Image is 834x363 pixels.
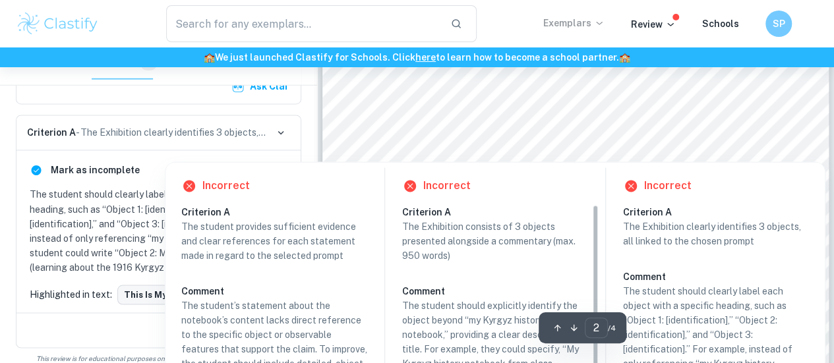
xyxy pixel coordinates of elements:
[3,50,831,65] h6: We just launched Clastify for Schools. Click to learn how to become a school partner.
[204,52,215,63] span: 🏫
[30,287,112,301] p: Highlighted in text:
[384,108,756,118] span: This is my Kyrgyz history notebook. For the past few lessons, we have been learning about
[181,204,378,219] h6: Criterion A
[402,219,588,262] p: The Exhibition consists of 3 objects presented alongside a commentary (max. 950 words)
[231,80,245,93] img: clai.svg
[384,121,762,131] span: the Soviet Union and the lives of people during that period under the totalitarian regime. The
[623,219,809,248] p: The Exhibition clearly identifies 3 objects, all linked to the chosen prompt
[765,11,792,37] button: SP
[166,5,440,42] input: Search for any exemplars...
[181,219,367,262] p: The student provides sufficient evidence and clear references for each statement made in regard t...
[481,81,669,91] span: History notebook. Photographed by author
[117,285,193,304] button: This is my Ky...
[608,322,616,334] span: / 4
[30,187,293,274] p: The student should clearly label each object with a specific heading, such as “Object 1: [identif...
[16,11,100,37] img: Clastify logo
[51,163,140,177] h6: Mark as incomplete
[415,52,436,63] a: here
[202,178,250,194] h6: Incorrect
[423,178,471,194] h6: Incorrect
[229,74,293,98] button: Ask Clai
[623,204,819,219] h6: Criterion A
[27,127,76,138] span: Criterion A
[644,178,692,194] h6: Incorrect
[631,17,676,32] p: Review
[27,125,266,140] p: - The Exhibition clearly identifies 3 objects, all linked to the chosen prompt
[702,18,739,29] a: Schools
[402,204,599,219] h6: Criterion A
[181,283,367,298] h6: Comment
[384,148,809,158] span: where thousands fled to [GEOGRAPHIC_DATA]) which lacks important detail. This made me question
[623,269,809,283] h6: Comment
[771,16,787,31] h6: SP
[402,283,588,298] h6: Comment
[543,16,605,30] p: Exemplars
[619,52,630,63] span: 🏫
[384,134,767,144] span: notebook contains the topic “Urkun” (the 1916 Kyrgyz uprising against Russian colonial rule,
